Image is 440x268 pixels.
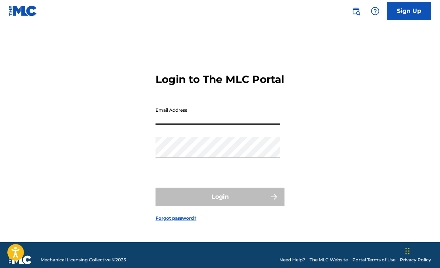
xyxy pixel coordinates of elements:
div: Drag [405,240,410,262]
a: Sign Up [387,2,431,20]
div: Help [368,4,383,18]
span: Mechanical Licensing Collective © 2025 [41,257,126,263]
a: The MLC Website [310,257,348,263]
a: Forgot password? [156,215,196,222]
a: Need Help? [279,257,305,263]
iframe: Chat Widget [403,233,440,268]
a: Portal Terms of Use [352,257,395,263]
img: logo [9,255,32,264]
img: help [371,7,380,15]
h3: Login to The MLC Portal [156,73,284,86]
img: MLC Logo [9,6,37,16]
a: Public Search [349,4,363,18]
img: search [352,7,360,15]
a: Privacy Policy [400,257,431,263]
